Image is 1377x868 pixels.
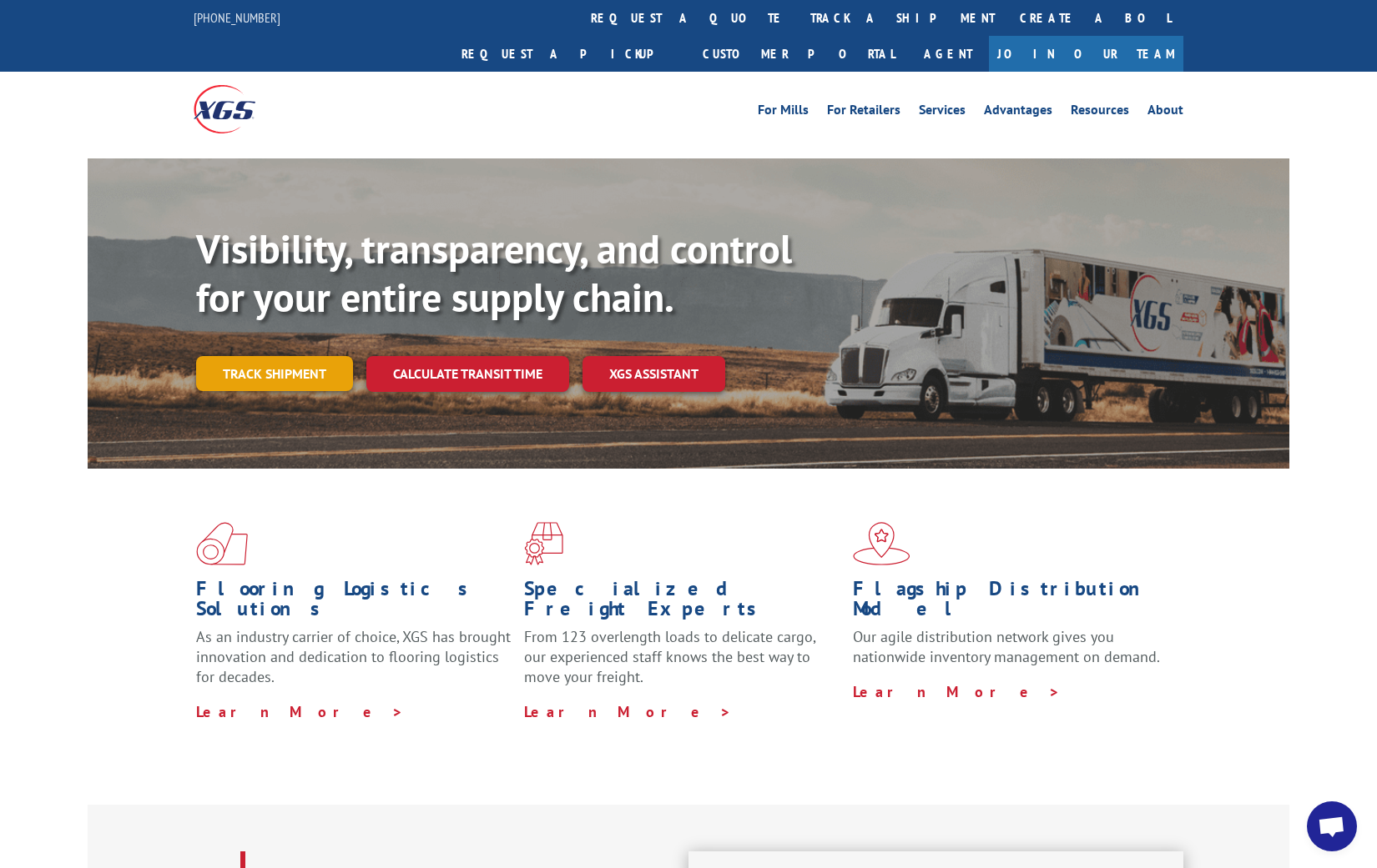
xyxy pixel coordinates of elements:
img: xgs-icon-flagship-distribution-model-red [853,522,910,565]
a: Resources [1071,103,1129,122]
a: Customer Portal [690,36,907,72]
a: For Retailers [827,103,900,122]
img: xgs-icon-total-supply-chain-intelligence-red [196,522,248,565]
span: As an industry carrier of choice, XGS has brought innovation and dedication to flooring logistics... [196,627,511,686]
a: Calculate transit time [366,356,569,392]
a: Learn More > [524,702,732,721]
h1: Specialized Freight Experts [524,579,840,627]
img: xgs-icon-focused-on-flooring-red [524,522,563,565]
a: Open chat [1307,801,1357,851]
a: Advantages [984,103,1052,122]
p: From 123 overlength loads to delicate cargo, our experienced staff knows the best way to move you... [524,627,840,701]
a: Agent [907,36,989,72]
a: For Mills [758,103,809,122]
h1: Flagship Distribution Model [853,579,1168,627]
a: Learn More > [196,702,404,721]
a: [PHONE_NUMBER] [194,9,280,26]
a: Learn More > [853,682,1061,701]
a: Request a pickup [449,36,690,72]
a: Track shipment [196,356,353,391]
a: XGS ASSISTANT [583,356,725,392]
span: Our agile distribution network gives you nationwide inventory management on demand. [853,627,1160,666]
a: Join Our Team [989,36,1183,72]
b: Visibility, transparency, and control for your entire supply chain. [196,223,792,323]
a: Services [919,103,966,122]
a: About [1147,103,1183,122]
h1: Flooring Logistics Solutions [196,579,512,627]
